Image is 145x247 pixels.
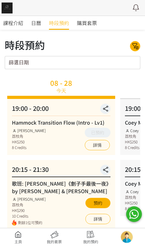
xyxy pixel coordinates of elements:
[125,200,139,206] div: HK$250
[85,128,110,137] button: 已預約
[12,104,110,116] div: 19:00 - 20:00
[12,139,46,145] div: HK$250
[12,213,46,219] div: 10 Credits
[125,133,139,139] div: 荔枝角
[12,202,46,208] div: 荔枝角
[77,16,97,30] a: 購買套票
[31,16,41,30] a: 日曆
[85,198,110,208] button: 預約
[12,196,46,202] div: [PERSON_NAME]
[5,37,45,52] div: 時段預約
[3,19,23,27] span: 課程介紹
[12,145,46,150] div: 8 Credits
[85,140,110,150] a: 詳情
[18,220,46,226] span: 剩餘1位可預約
[125,145,139,150] div: 8 Credits
[12,165,110,177] div: 20:15 - 21:30
[77,19,97,27] span: 購買套票
[12,133,46,139] div: 荔枝角
[125,189,139,194] div: Coey
[12,128,46,133] div: [PERSON_NAME]
[5,56,140,69] input: 篩選日期
[12,220,17,226] img: fire.png
[31,19,41,27] span: 日曆
[85,214,110,224] a: 詳情
[125,206,139,211] div: 8 Credits
[3,16,23,30] a: 課程介紹
[12,119,110,126] div: Hammock Transition Flow (Intro - Lv1)
[56,87,66,94] div: 今天
[125,128,139,133] div: Coey
[12,180,110,195] div: 歌班: [PERSON_NAME]《劊子手最後一夜》by [PERSON_NAME] & [PERSON_NAME]
[49,16,69,30] a: 時段預約
[50,79,72,86] div: 08 - 28
[49,19,69,27] span: 時段預約
[125,139,139,145] div: HK$250
[12,208,46,213] div: HK$290
[125,194,139,200] div: 荔枝角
